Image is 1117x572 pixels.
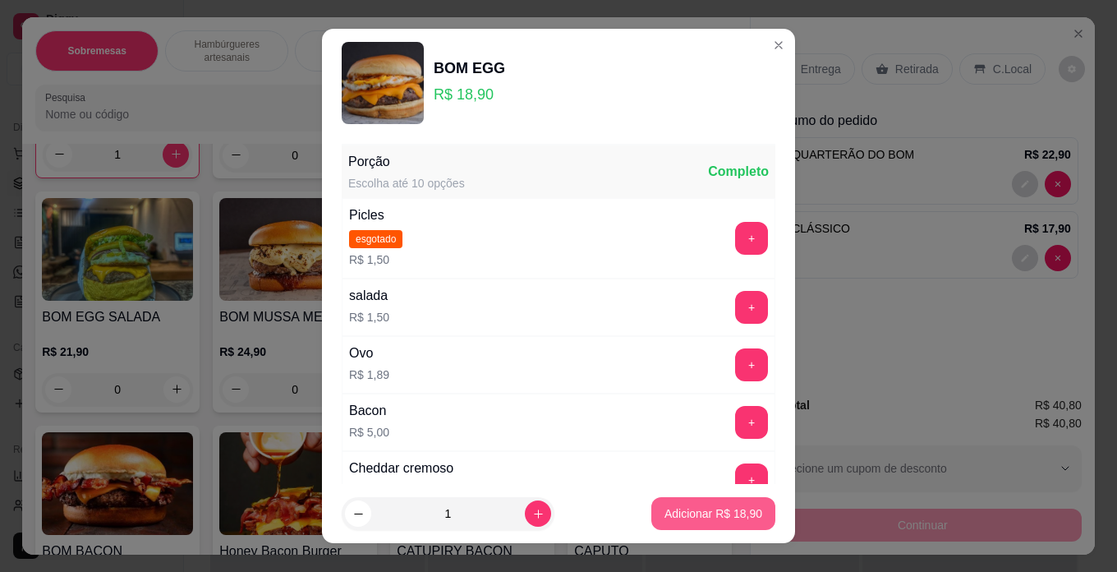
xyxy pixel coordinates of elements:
button: Adicionar R$ 18,90 [651,497,775,530]
button: Close [765,32,792,58]
div: Porção [348,152,465,172]
div: salada [349,286,389,306]
button: add [735,291,768,324]
button: increase-product-quantity [525,501,551,527]
img: product-image [342,42,424,124]
div: BOM EGG [434,57,505,80]
div: Escolha até 10 opções [348,175,465,191]
div: Cheddar cremoso [349,459,453,478]
div: Ovo [349,344,389,363]
div: Bacon [349,401,389,421]
button: decrease-product-quantity [345,501,371,527]
button: add [735,348,768,381]
p: R$ 18,90 [434,83,505,106]
p: R$ 5,00 [349,424,389,441]
p: R$ 1,89 [349,367,389,383]
p: R$ 1,50 [349,309,389,325]
p: Adicionar R$ 18,90 [664,505,762,522]
div: Picles [349,205,402,225]
p: R$ 1,50 [349,251,402,268]
p: R$ 6,00 [349,482,453,498]
div: Completo [708,162,769,182]
span: esgotado [349,230,402,248]
button: add [735,406,768,439]
button: add [735,464,768,496]
button: add [735,222,768,255]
